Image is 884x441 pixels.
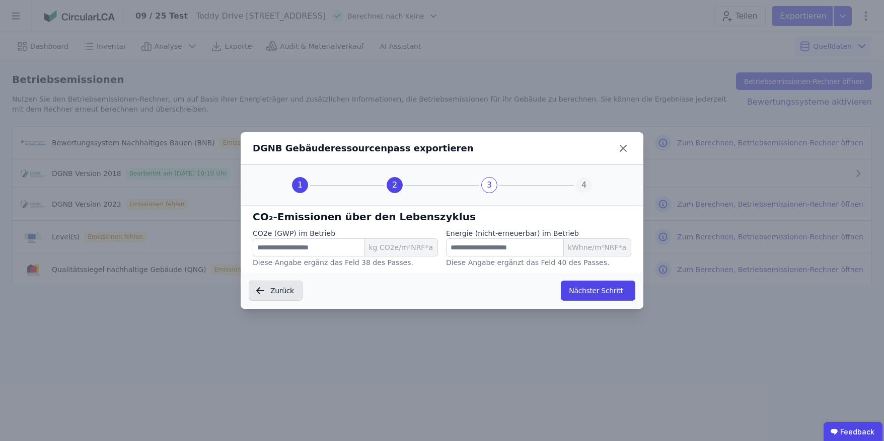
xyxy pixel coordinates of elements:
[253,258,413,267] label: Diese Angabe ergänz das Feld 38 des Passes.
[446,228,579,238] label: Energie (nicht-erneuerbar) im Betrieb
[292,177,308,193] div: 1
[253,141,474,155] div: DGNB Gebäuderessourcenpass exportieren
[253,209,631,224] h6: CO₂-Emissionen über den Lebenszyklus
[446,258,609,267] label: Diese Angabe ergänzt das Feld 40 des Passes.
[253,228,335,238] label: CO2e (GWP) im Betrieb
[561,281,635,301] button: Nächster Schritt
[563,239,631,256] span: kWhne/m²NRF*a
[481,177,497,193] div: 3
[364,239,437,256] span: kg CO2e/m²NRF*a
[387,177,403,193] div: 2
[576,177,592,193] div: 4
[249,281,303,301] button: Zurück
